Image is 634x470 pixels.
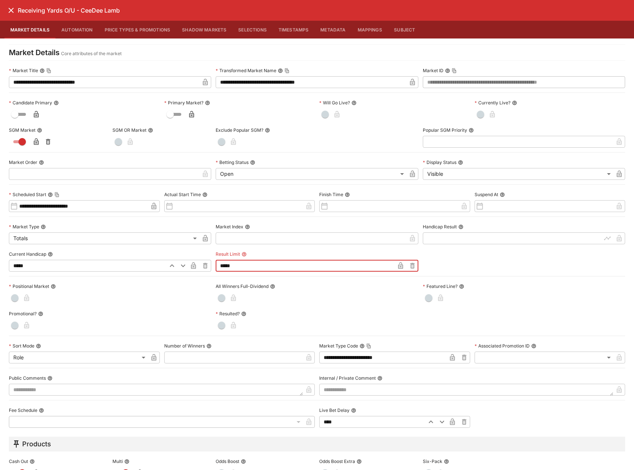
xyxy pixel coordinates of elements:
[444,459,449,464] button: Six-Pack
[9,159,37,165] p: Market Order
[216,159,249,165] p: Betting Status
[30,459,35,464] button: Cash Out
[360,343,365,349] button: Market Type CodeCopy To Clipboard
[205,100,210,105] button: Primary Market?
[206,343,212,349] button: Number of Winners
[9,407,37,413] p: Fee Schedule
[51,284,56,289] button: Positional Market
[475,343,530,349] p: Associated Promotion ID
[423,458,442,464] p: Six-Pack
[164,100,203,106] p: Primary Market?
[9,48,60,57] h4: Market Details
[357,459,362,464] button: Odds Boost Extra
[512,100,517,105] button: Currently Live?
[164,343,205,349] p: Number of Winners
[38,311,43,316] button: Promotional?
[319,191,343,198] p: Finish Time
[22,440,51,448] h5: Products
[4,21,55,38] button: Market Details
[388,21,421,38] button: Subject
[9,100,52,106] p: Candidate Primary
[54,100,59,105] button: Candidate Primary
[314,21,351,38] button: Metadata
[232,21,273,38] button: Selections
[265,128,270,133] button: Exclude Popular SGM?
[241,459,246,464] button: Odds Boost
[148,128,153,133] button: SGM OR Market
[61,50,122,57] p: Core attributes of the market
[475,100,510,106] p: Currently Live?
[9,224,39,230] p: Market Type
[216,127,263,133] p: Exclude Popular SGM?
[458,160,463,165] button: Display Status
[216,458,239,464] p: Odds Boost
[319,100,350,106] p: Will Go Live?
[459,284,464,289] button: Featured Line?
[319,343,358,349] p: Market Type Code
[278,68,283,73] button: Transformed Market NameCopy To Clipboard
[216,67,276,74] p: Transformed Market Name
[202,192,208,197] button: Actual Start Time
[4,4,18,17] button: close
[352,21,388,38] button: Mappings
[250,160,255,165] button: Betting Status
[319,375,376,381] p: Internal / Private Comment
[423,168,613,180] div: Visible
[319,458,355,464] p: Odds Boost Extra
[9,352,148,363] div: Role
[18,7,120,14] h6: Receiving Yards O/U - CeeDee Lamb
[9,343,34,349] p: Sort Mode
[9,375,46,381] p: Public Comments
[48,192,53,197] button: Scheduled StartCopy To Clipboard
[423,127,467,133] p: Popular SGM Priority
[319,407,350,413] p: Live Bet Delay
[176,21,232,38] button: Shadow Markets
[55,21,99,38] button: Automation
[423,67,444,74] p: Market ID
[9,283,49,289] p: Positional Market
[452,68,457,73] button: Copy To Clipboard
[39,408,44,413] button: Fee Schedule
[423,283,458,289] p: Featured Line?
[423,224,457,230] p: Handicap Result
[531,343,536,349] button: Associated Promotion ID
[9,310,37,317] p: Promotional?
[366,343,371,349] button: Copy To Clipboard
[112,458,123,464] p: Multi
[39,160,44,165] button: Market Order
[112,127,146,133] p: SGM OR Market
[345,192,350,197] button: Finish Time
[284,68,290,73] button: Copy To Clipboard
[270,284,275,289] button: All Winners Full-Dividend
[9,251,46,257] p: Current Handicap
[54,192,60,197] button: Copy To Clipboard
[9,232,199,244] div: Totals
[423,159,456,165] p: Display Status
[351,100,357,105] button: Will Go Live?
[9,191,46,198] p: Scheduled Start
[377,376,382,381] button: Internal / Private Comment
[164,191,201,198] p: Actual Start Time
[46,68,51,73] button: Copy To Clipboard
[216,224,243,230] p: Market Index
[445,68,450,73] button: Market IDCopy To Clipboard
[37,128,42,133] button: SGM Market
[9,67,38,74] p: Market Title
[41,224,46,229] button: Market Type
[469,128,474,133] button: Popular SGM Priority
[9,458,28,464] p: Cash Out
[216,168,406,180] div: Open
[241,311,246,316] button: Resulted?
[351,408,356,413] button: Live Bet Delay
[475,191,498,198] p: Suspend At
[500,192,505,197] button: Suspend At
[245,224,250,229] button: Market Index
[40,68,45,73] button: Market TitleCopy To Clipboard
[242,252,247,257] button: Result Limit
[47,376,53,381] button: Public Comments
[458,224,463,229] button: Handicap Result
[48,252,53,257] button: Current Handicap
[273,21,315,38] button: Timestamps
[216,283,269,289] p: All Winners Full-Dividend
[124,459,129,464] button: Multi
